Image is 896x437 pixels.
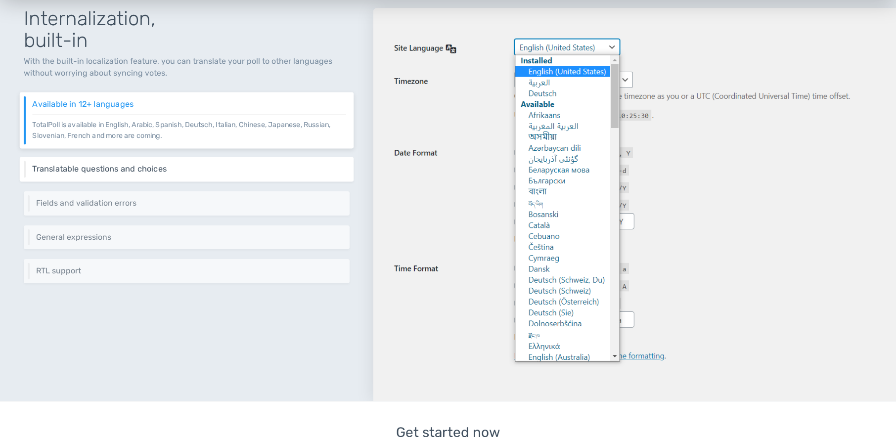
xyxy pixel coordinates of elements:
[36,241,342,242] p: Not only polls are translatable but also elements like vote button, errors messages and more.
[32,174,346,174] p: Translate your question and choices easily using the built-in translation editor.
[36,233,342,242] h6: General expressions
[24,8,350,51] h1: Internalization, built-in
[36,199,342,208] h6: Fields and validation errors
[36,275,342,276] p: TotalPoll supports RTL languages such as Arabic by default, your poll will look good in all langu...
[36,266,342,275] h6: RTL support
[32,165,346,174] h6: Translatable questions and choices
[24,55,350,79] p: With the built-in localization feature, you can translate your poll to other languages without wo...
[32,100,346,109] h6: Available in 12+ languages
[32,114,346,140] p: TotalPoll is available in English, Arabic, Spanish, Deutsch, Italian, Chinese, Japanese, Russian,...
[373,8,896,401] img: TotalPoll available in 12 languages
